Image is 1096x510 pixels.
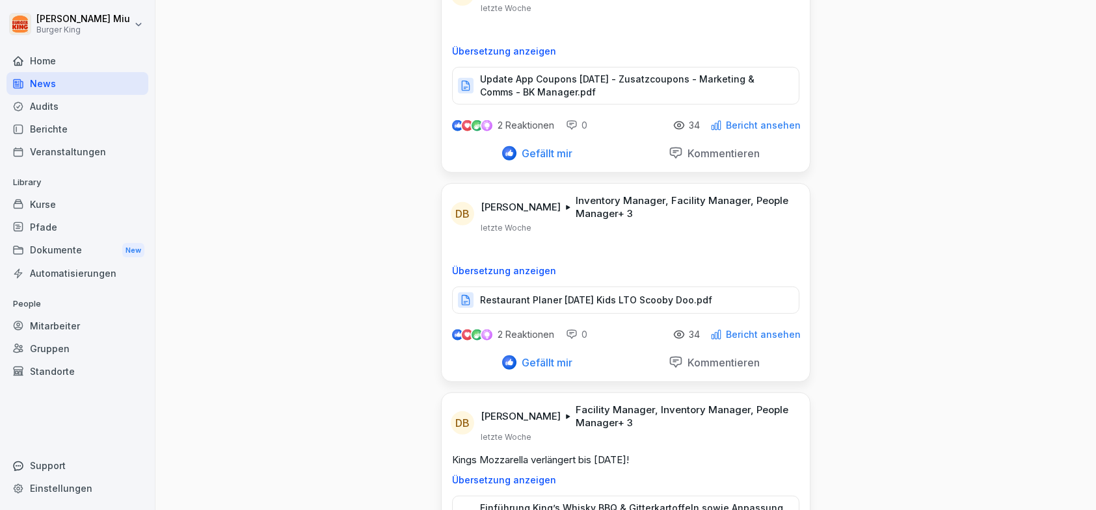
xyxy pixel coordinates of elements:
[452,266,799,276] p: Übersetzung anzeigen
[683,147,760,160] p: Kommentieren
[7,72,148,95] a: News
[462,330,472,340] img: love
[452,475,799,485] p: Übersetzung anzeigen
[7,238,148,262] div: Dokumente
[36,25,130,34] p: Burger King
[689,120,700,131] p: 34
[452,46,799,57] p: Übersetzung anzeigen
[7,294,148,314] p: People
[122,243,144,258] div: New
[566,119,587,132] div: 0
[7,360,148,383] a: Standorte
[481,410,561,423] p: [PERSON_NAME]
[7,193,148,216] a: Kurse
[683,356,760,369] p: Kommentieren
[451,411,474,435] div: DB
[451,202,474,225] div: DB
[516,147,572,160] p: Gefällt mir
[472,329,483,340] img: celebrate
[36,14,130,25] p: [PERSON_NAME] Miu
[726,329,801,340] p: Bericht ansehen
[453,329,463,340] img: like
[576,194,794,220] p: Inventory Manager, Facility Manager, People Manager + 3
[481,3,531,14] p: letzte Woche
[7,49,148,72] a: Home
[576,403,794,429] p: Facility Manager, Inventory Manager, People Manager + 3
[462,121,472,131] img: love
[566,328,587,341] div: 0
[7,337,148,360] a: Gruppen
[481,120,492,131] img: inspiring
[516,356,572,369] p: Gefällt mir
[452,298,799,311] a: Restaurant Planer [DATE] Kids LTO Scooby Doo.pdf
[481,223,531,233] p: letzte Woche
[7,172,148,193] p: Library
[726,120,801,131] p: Bericht ansehen
[7,95,148,118] a: Audits
[7,140,148,163] a: Veranstaltungen
[452,83,799,96] a: Update App Coupons [DATE] - Zusatzcoupons - Marketing & Comms - BK Manager.pdf
[453,120,463,131] img: like
[452,453,799,467] p: Kings Mozzarella verlängert bis [DATE]!
[481,329,492,340] img: inspiring
[498,329,554,340] p: 2 Reaktionen
[480,294,712,307] p: Restaurant Planer [DATE] Kids LTO Scooby Doo.pdf
[7,118,148,140] a: Berichte
[7,454,148,477] div: Support
[7,314,148,337] a: Mitarbeiter
[7,238,148,262] a: DokumenteNew
[480,73,786,99] p: Update App Coupons [DATE] - Zusatzcoupons - Marketing & Comms - BK Manager.pdf
[7,262,148,285] a: Automatisierungen
[7,477,148,500] a: Einstellungen
[481,432,531,442] p: letzte Woche
[481,201,561,214] p: [PERSON_NAME]
[7,216,148,238] a: Pfade
[472,120,483,131] img: celebrate
[689,329,700,340] p: 34
[498,120,554,131] p: 2 Reaktionen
